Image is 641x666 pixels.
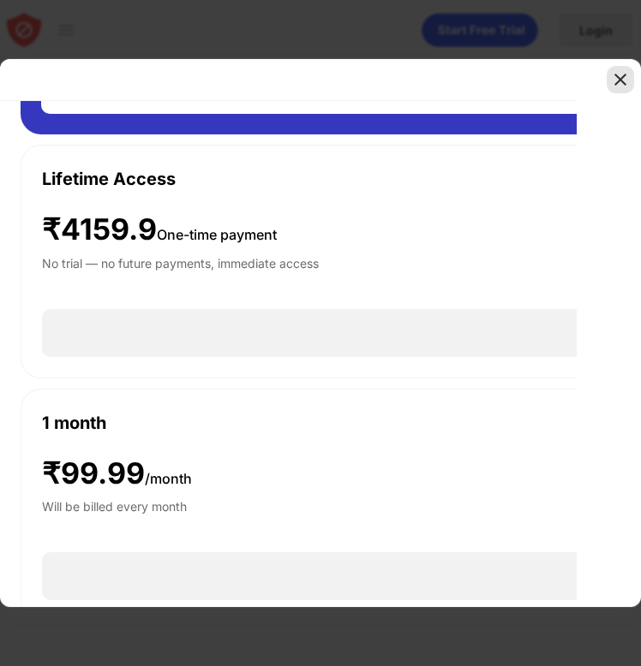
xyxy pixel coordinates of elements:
div: Will be billed every month [42,497,187,532]
div: Lifetime Access [42,166,176,192]
div: ₹ 99.99 [42,456,192,491]
div: ₹4159.9 [42,212,277,247]
div: 1 month [42,410,106,436]
span: /month [145,470,192,487]
span: One-time payment [157,226,277,243]
div: No trial — no future payments, immediate access [42,254,319,288]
